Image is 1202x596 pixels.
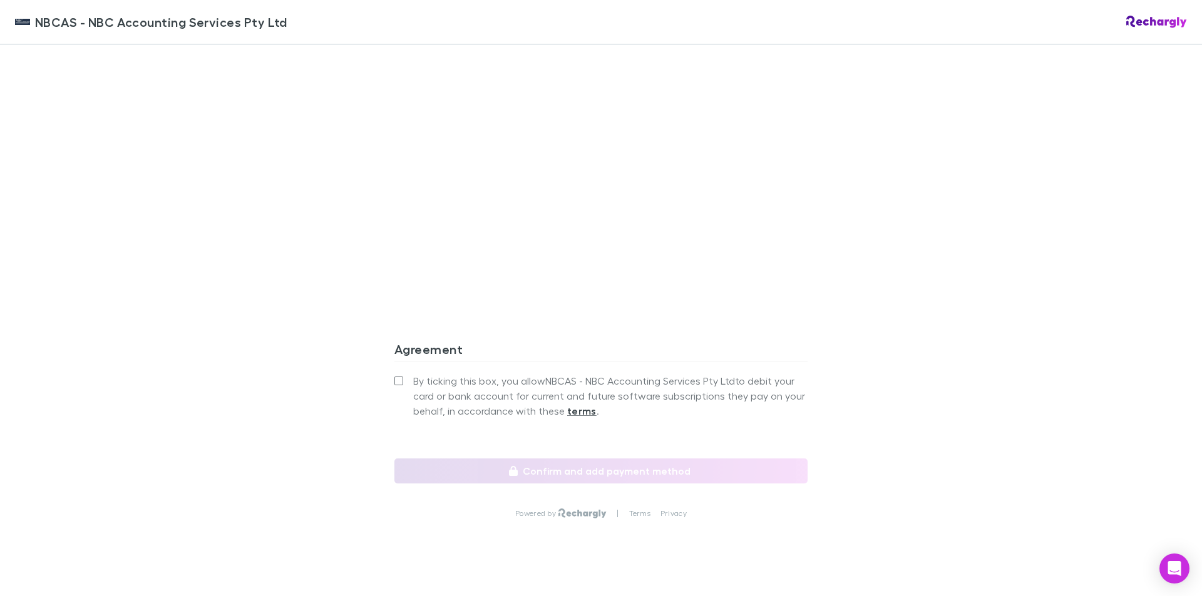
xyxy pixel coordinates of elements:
[558,508,607,518] img: Rechargly Logo
[15,14,30,29] img: NBCAS - NBC Accounting Services Pty Ltd's Logo
[413,373,808,418] span: By ticking this box, you allow NBCAS - NBC Accounting Services Pty Ltd to debit your card or bank...
[35,13,287,31] span: NBCAS - NBC Accounting Services Pty Ltd
[394,341,808,361] h3: Agreement
[515,508,558,518] p: Powered by
[660,508,687,518] a: Privacy
[394,458,808,483] button: Confirm and add payment method
[1126,16,1187,28] img: Rechargly Logo
[629,508,650,518] a: Terms
[617,508,619,518] p: |
[567,405,597,417] strong: terms
[1159,553,1189,583] div: Open Intercom Messenger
